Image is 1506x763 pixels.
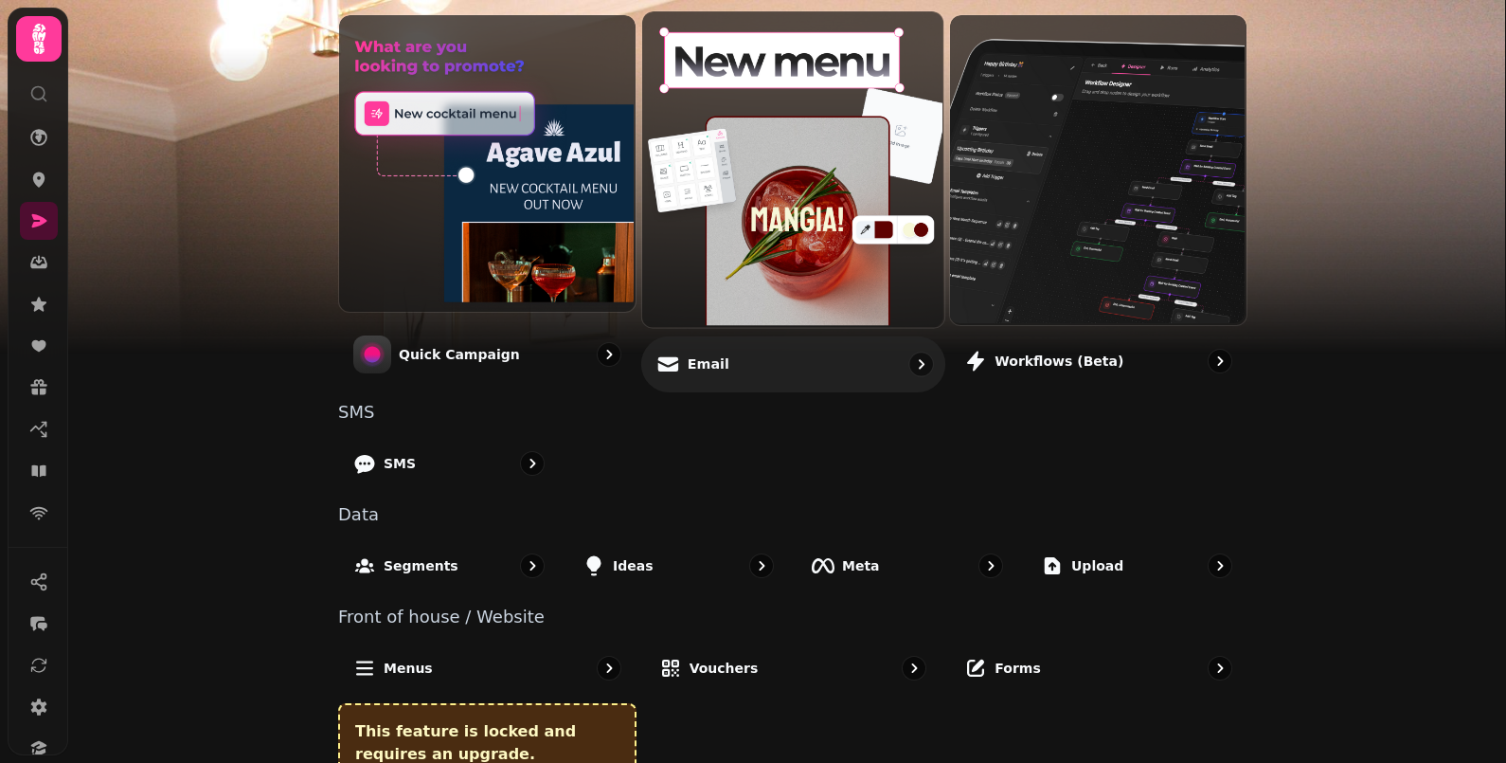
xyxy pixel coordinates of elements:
img: Email [639,9,941,325]
img: Quick Campaign [337,13,634,310]
svg: go to [600,659,619,678]
a: SMS [338,436,560,491]
p: Ideas [613,556,654,575]
svg: go to [1210,659,1229,678]
a: Menus [338,641,636,696]
p: Forms [995,659,1040,678]
svg: go to [752,556,771,575]
a: Vouchers [644,641,942,696]
svg: go to [1210,352,1229,371]
p: Meta [842,556,880,575]
p: Workflows (beta) [995,352,1123,371]
a: Workflows (beta)Workflows (beta) [949,14,1247,389]
svg: go to [523,556,542,575]
p: SMS [384,454,416,473]
p: Segments [384,556,458,575]
svg: go to [911,354,930,373]
svg: go to [600,345,619,364]
a: Upload [1026,538,1247,593]
a: Segments [338,538,560,593]
svg: go to [523,454,542,473]
p: Email [687,354,728,373]
a: Meta [797,538,1018,593]
a: Ideas [567,538,789,593]
a: Quick CampaignQuick Campaign [338,14,636,389]
p: Data [338,506,1247,523]
p: Front of house / Website [338,609,1247,626]
svg: go to [1210,556,1229,575]
p: Menus [384,659,433,678]
p: Vouchers [690,659,759,678]
img: Workflows (beta) [948,13,1245,323]
p: Quick Campaign [399,345,520,364]
a: EmailEmail [641,10,945,392]
a: Forms [949,641,1247,696]
p: SMS [338,404,1247,421]
svg: go to [905,659,923,678]
svg: go to [981,556,1000,575]
p: Upload [1071,556,1123,575]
